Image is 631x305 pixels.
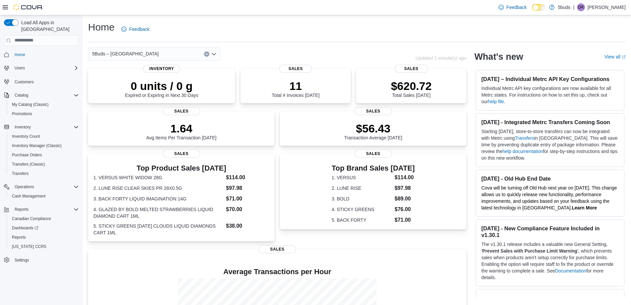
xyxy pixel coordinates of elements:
[622,55,626,59] svg: External link
[9,243,79,251] span: Washington CCRS
[506,4,527,11] span: Feedback
[12,111,32,116] span: Promotions
[1,63,81,73] button: Users
[12,235,26,240] span: Reports
[578,3,584,11] span: DR
[7,132,81,141] button: Inventory Count
[1,205,81,214] button: Reports
[394,216,415,224] dd: $71.00
[7,160,81,169] button: Transfers (Classic)
[332,174,392,181] dt: 1. VERSUS
[88,21,115,34] h1: Home
[355,107,392,115] span: Sales
[4,47,79,282] nav: Complex example
[355,150,392,158] span: Sales
[12,152,42,158] span: Purchase Orders
[9,101,51,109] a: My Catalog (Classic)
[9,132,43,140] a: Inventory Count
[15,207,28,212] span: Reports
[12,77,79,86] span: Customers
[577,3,585,11] div: Dawn Richmond
[12,256,79,264] span: Settings
[204,51,209,57] button: Clear input
[7,109,81,118] button: Promotions
[9,151,79,159] span: Purchase Orders
[515,135,534,141] a: Transfers
[573,3,574,11] p: |
[93,164,269,172] h3: Top Product Sales [DATE]
[12,244,46,249] span: [US_STATE] CCRS
[344,122,402,140] div: Transaction Average [DATE]
[226,184,269,192] dd: $97.98
[394,174,415,182] dd: $114.00
[12,171,28,176] span: Transfers
[9,233,79,241] span: Reports
[415,55,466,61] p: Updated 1 minute(s) ago
[488,99,504,104] a: help file
[19,19,79,33] span: Load All Apps in [GEOGRAPHIC_DATA]
[391,79,432,98] div: Total Sales [DATE]
[93,206,223,219] dt: 4. GLAZED BY BOLD MELTED STRAWBERRIES LIQUID DIAMOND CART 1ML
[12,123,33,131] button: Inventory
[15,124,31,130] span: Inventory
[9,142,79,150] span: Inventory Manager (Classic)
[481,76,619,82] h3: [DATE] – Individual Metrc API Key Configurations
[7,214,81,223] button: Canadian Compliance
[226,195,269,203] dd: $71.00
[7,100,81,109] button: My Catalog (Classic)
[9,192,48,200] a: Cash Management
[12,91,79,99] span: Catalog
[143,65,180,73] span: Inventory
[12,256,31,264] a: Settings
[13,4,43,11] img: Cova
[474,51,523,62] h2: What's new
[7,242,81,251] button: [US_STATE] CCRS
[332,217,392,223] dt: 5. BACK FORTY
[93,268,461,276] h4: Average Transactions per Hour
[12,64,27,72] button: Users
[9,110,79,118] span: Promotions
[9,224,79,232] span: Dashboards
[7,223,81,233] a: Dashboards
[272,79,319,98] div: Total # Invoices [DATE]
[481,175,619,182] h3: [DATE] - Old Hub End Date
[1,255,81,265] button: Settings
[9,233,28,241] a: Reports
[12,91,31,99] button: Catalog
[125,79,198,98] div: Expired or Expiring in Next 30 Days
[572,205,597,210] strong: Learn More
[93,195,223,202] dt: 3. BACK FORTY LIQUID IMAGINATION 14G
[332,195,392,202] dt: 3. BOLD
[12,134,40,139] span: Inventory Count
[15,79,34,85] span: Customers
[394,184,415,192] dd: $97.98
[12,143,62,148] span: Inventory Manager (Classic)
[481,225,619,238] h3: [DATE] - New Compliance Feature Included in v1.30.1
[496,1,529,14] a: Feedback
[9,101,79,109] span: My Catalog (Classic)
[588,3,626,11] p: [PERSON_NAME]
[394,195,415,203] dd: $89.00
[9,215,79,223] span: Canadian Compliance
[9,110,35,118] a: Promotions
[12,64,79,72] span: Users
[532,4,546,11] input: Dark Mode
[1,50,81,59] button: Home
[332,164,415,172] h3: Top Brand Sales [DATE]
[12,205,79,213] span: Reports
[332,185,392,191] dt: 2. LUNE RISE
[481,241,619,281] p: The v1.30.1 release includes a valuable new General Setting, ' ', which prevents sales when produ...
[119,23,152,36] a: Feedback
[1,77,81,86] button: Customers
[9,170,31,178] a: Transfers
[15,52,25,57] span: Home
[93,223,223,236] dt: 5. STICKY GREENS [DATE] CLOUDS LIQUID DIAMONDS CART 1ML
[146,122,217,135] p: 1.64
[163,150,200,158] span: Sales
[9,132,79,140] span: Inventory Count
[1,122,81,132] button: Inventory
[12,183,79,191] span: Operations
[7,191,81,201] button: Cash Management
[344,122,402,135] p: $56.43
